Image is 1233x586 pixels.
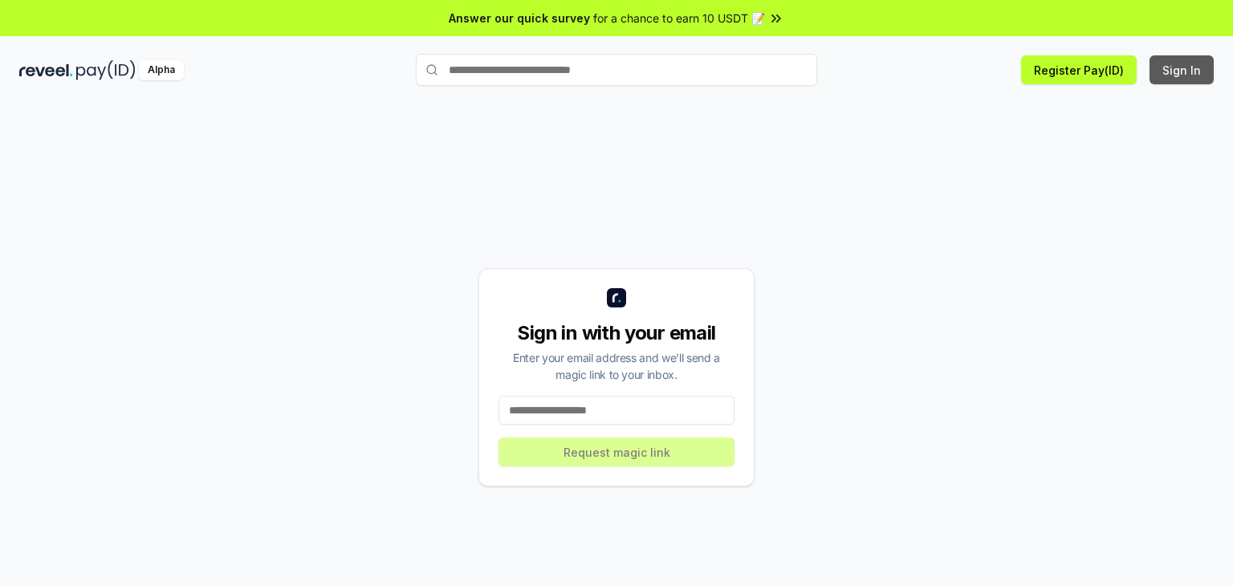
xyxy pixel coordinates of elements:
[498,320,735,346] div: Sign in with your email
[498,349,735,383] div: Enter your email address and we’ll send a magic link to your inbox.
[1150,55,1214,84] button: Sign In
[1021,55,1137,84] button: Register Pay(ID)
[593,10,765,26] span: for a chance to earn 10 USDT 📝
[19,60,73,80] img: reveel_dark
[76,60,136,80] img: pay_id
[607,288,626,307] img: logo_small
[449,10,590,26] span: Answer our quick survey
[139,60,184,80] div: Alpha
